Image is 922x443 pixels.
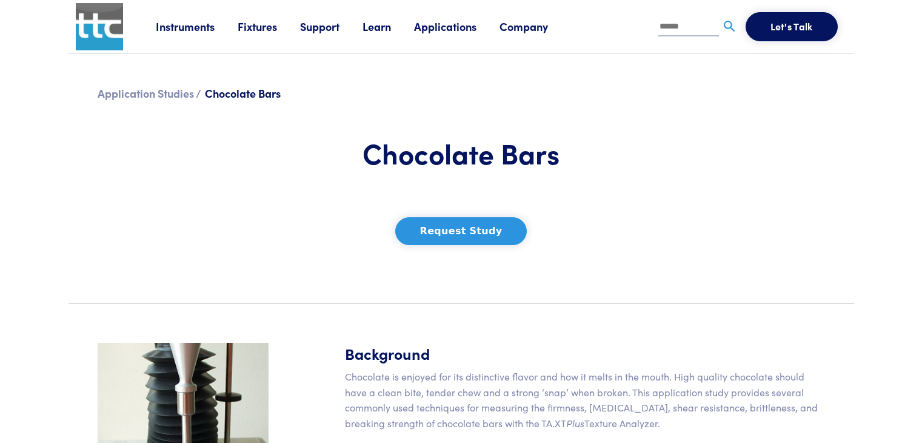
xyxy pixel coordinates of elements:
img: ttc_logo_1x1_v1.0.png [76,3,123,50]
p: Chocolate is enjoyed for its distinctive flavor and how it melts in the mouth. High quality choco... [345,369,825,431]
a: Support [300,19,362,34]
a: Learn [362,19,414,34]
a: Instruments [156,19,238,34]
button: Let's Talk [746,12,838,41]
a: Application Studies / [98,86,201,101]
a: Company [499,19,571,34]
a: Fixtures [238,19,300,34]
a: Applications [414,19,499,34]
span: Chocolate Bars [205,86,281,101]
h1: Chocolate Bars [283,135,640,171]
em: Plus [566,416,584,430]
button: Request Study [395,217,527,245]
h5: Background [345,343,825,364]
